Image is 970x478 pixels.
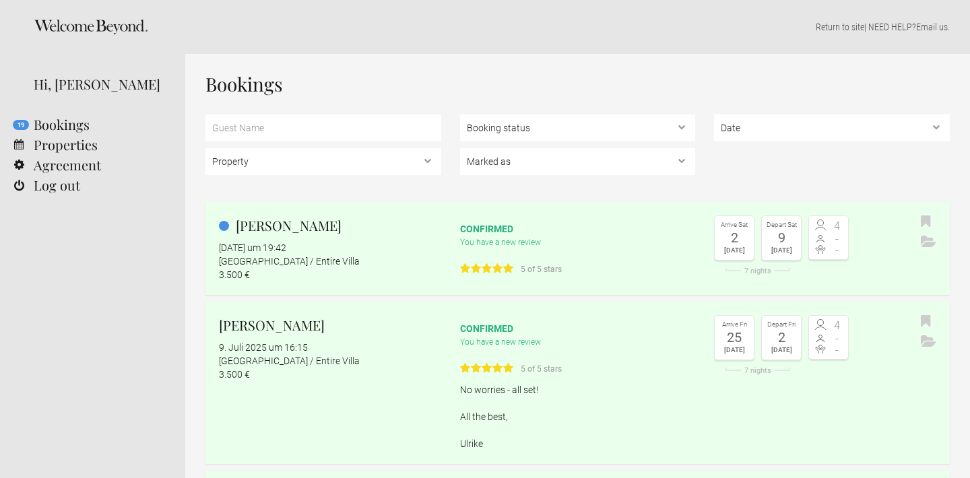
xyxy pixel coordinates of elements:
[829,320,845,331] span: 4
[765,219,798,231] div: Depart Sat
[219,354,441,368] div: [GEOGRAPHIC_DATA] / Entire Villa
[460,383,696,450] p: No worries - all set! All the best, Ulrike
[765,231,798,244] div: 9
[13,120,29,130] flynt-notification-badge: 19
[714,267,802,275] div: 7 nights
[829,333,845,344] span: -
[765,319,798,331] div: Depart Fri
[718,219,750,231] div: Arrive Sat
[765,344,798,356] div: [DATE]
[714,114,950,141] select: ,
[219,369,250,380] flynt-currency: 3.500 €
[917,332,940,352] button: Archive
[219,242,286,253] flynt-date-display: [DATE] um 19:42
[765,331,798,344] div: 2
[219,315,441,335] h2: [PERSON_NAME]
[718,344,750,356] div: [DATE]
[917,212,934,232] button: Bookmark
[460,236,696,277] div: You have a new review
[219,269,250,280] flynt-currency: 3.500 €
[219,215,441,236] h2: [PERSON_NAME]
[205,20,950,34] p: | NEED HELP? .
[219,342,308,353] flynt-date-display: 9. Juli 2025 um 16:15
[460,222,696,236] div: confirmed
[515,362,562,376] span: 5 of 5 stars
[718,331,750,344] div: 25
[829,245,845,256] span: -
[460,335,696,376] div: You have a new review
[718,231,750,244] div: 2
[829,345,845,355] span: -
[829,221,845,232] span: 4
[460,148,696,175] select: , , ,
[917,312,934,332] button: Bookmark
[205,202,950,295] a: [PERSON_NAME] [DATE] um 19:42 [GEOGRAPHIC_DATA] / Entire Villa 3.500 € confirmed You have a new r...
[718,244,750,257] div: [DATE]
[460,322,696,335] div: confirmed
[205,302,950,464] a: [PERSON_NAME] 9. Juli 2025 um 16:15 [GEOGRAPHIC_DATA] / Entire Villa 3.500 € confirmed You have a...
[460,114,696,141] select: , ,
[917,232,940,252] button: Archive
[765,244,798,257] div: [DATE]
[816,22,864,32] a: Return to site
[219,254,441,268] div: [GEOGRAPHIC_DATA] / Entire Villa
[916,22,948,32] a: Email us
[829,234,845,244] span: -
[205,114,441,141] input: Guest Name
[714,367,802,374] div: 7 nights
[515,263,562,276] span: 5 of 5 stars
[718,319,750,331] div: Arrive Fri
[34,74,165,94] div: Hi, [PERSON_NAME]
[205,74,950,94] h1: Bookings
